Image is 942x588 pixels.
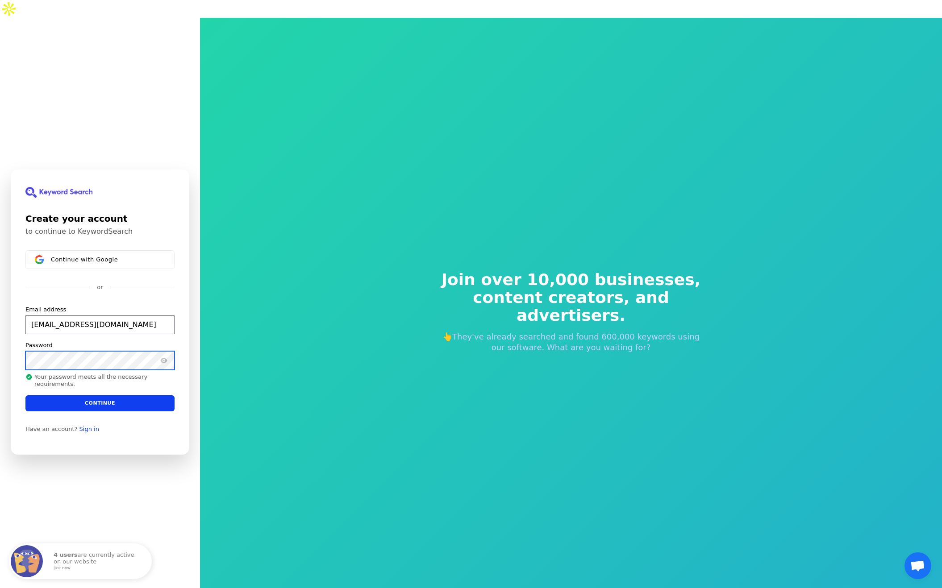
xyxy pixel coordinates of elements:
p: 👆They've already searched and found 600,000 keywords using our software. What are you waiting for? [435,331,707,353]
button: Continue [25,395,175,411]
img: Sign in with Google [35,255,44,264]
span: Join over 10,000 businesses, [435,271,707,289]
div: Open chat [904,552,931,579]
img: Fomo [11,545,43,577]
p: Your password meets all the necessary requirements. [25,373,175,388]
p: to continue to KeywordSearch [25,227,175,236]
strong: 4 users [54,551,78,558]
button: Show password [158,355,169,365]
h1: Create your account [25,212,175,225]
span: content creators, and advertisers. [435,289,707,324]
small: just now [54,566,140,571]
span: Continue with Google [51,256,118,263]
label: Email address [25,305,66,313]
p: are currently active on our website [54,552,143,570]
a: Sign in [79,425,99,432]
label: Password [25,341,53,349]
span: Have an account? [25,425,78,432]
img: KeywordSearch [25,187,92,198]
p: or [97,283,103,291]
button: Sign in with GoogleContinue with Google [25,250,175,269]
